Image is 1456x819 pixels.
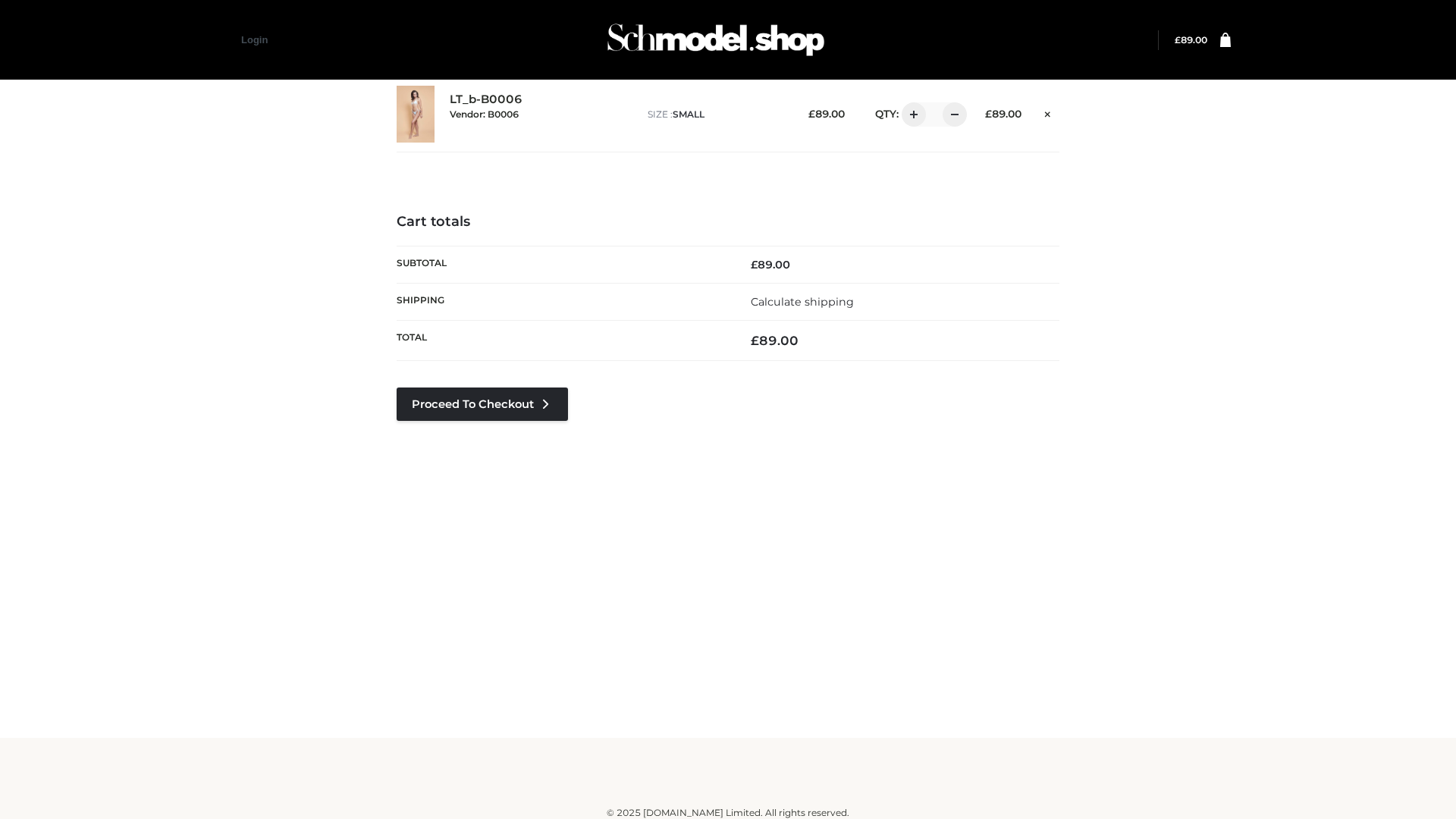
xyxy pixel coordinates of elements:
bdi: 89.00 [985,108,1021,120]
a: Login [241,34,268,45]
span: £ [808,108,815,120]
a: Remove this item [1037,102,1059,122]
span: SMALL [673,108,704,120]
small: Vendor: B0006 [450,108,519,120]
div: LT_b-B0006 [450,93,632,135]
img: Schmodel Admin 964 [602,10,830,70]
bdi: 89.00 [808,108,845,120]
span: £ [1175,34,1181,45]
div: QTY: [860,102,962,127]
a: £89.00 [1175,34,1207,45]
bdi: 89.00 [1175,34,1207,45]
th: Shipping [397,283,728,320]
th: Subtotal [397,246,728,283]
th: Total [397,321,728,361]
span: £ [751,333,759,348]
p: size : [648,108,785,121]
span: £ [751,258,758,271]
a: Calculate shipping [751,295,854,309]
h4: Cart totals [397,214,1059,231]
bdi: 89.00 [751,258,790,271]
span: £ [985,108,992,120]
a: Proceed to Checkout [397,388,568,421]
bdi: 89.00 [751,333,799,348]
